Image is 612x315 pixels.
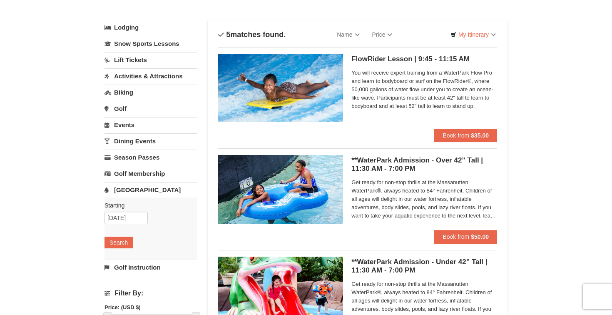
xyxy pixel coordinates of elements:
[104,20,197,35] a: Lodging
[104,237,133,248] button: Search
[218,30,286,39] h4: matches found.
[104,52,197,67] a: Lift Tickets
[104,260,197,275] a: Golf Instruction
[331,26,366,43] a: Name
[104,133,197,149] a: Dining Events
[104,304,141,310] strong: Price: (USD $)
[443,233,469,240] span: Book from
[218,54,343,122] img: 6619917-216-363963c7.jpg
[104,166,197,181] a: Golf Membership
[443,132,469,139] span: Book from
[104,117,197,132] a: Events
[104,290,197,297] h4: Filter By:
[104,150,197,165] a: Season Passes
[471,233,489,240] strong: $50.00
[351,156,497,173] h5: **WaterPark Admission - Over 42” Tall | 11:30 AM - 7:00 PM
[351,55,497,63] h5: FlowRider Lesson | 9:45 - 11:15 AM
[226,30,230,39] span: 5
[104,68,197,84] a: Activities & Attractions
[218,155,343,223] img: 6619917-720-80b70c28.jpg
[434,230,497,243] button: Book from $50.00
[104,85,197,100] a: Biking
[471,132,489,139] strong: $35.00
[351,69,497,110] span: You will receive expert training from a WaterPark Flow Pro and learn to bodyboard or surf on the ...
[351,178,497,220] span: Get ready for non-stop thrills at the Massanutten WaterPark®, always heated to 84° Fahrenheit. Ch...
[104,182,197,197] a: [GEOGRAPHIC_DATA]
[351,258,497,275] h5: **WaterPark Admission - Under 42” Tall | 11:30 AM - 7:00 PM
[434,129,497,142] button: Book from $35.00
[445,28,501,41] a: My Itinerary
[104,36,197,51] a: Snow Sports Lessons
[366,26,399,43] a: Price
[104,101,197,116] a: Golf
[104,201,191,210] label: Starting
